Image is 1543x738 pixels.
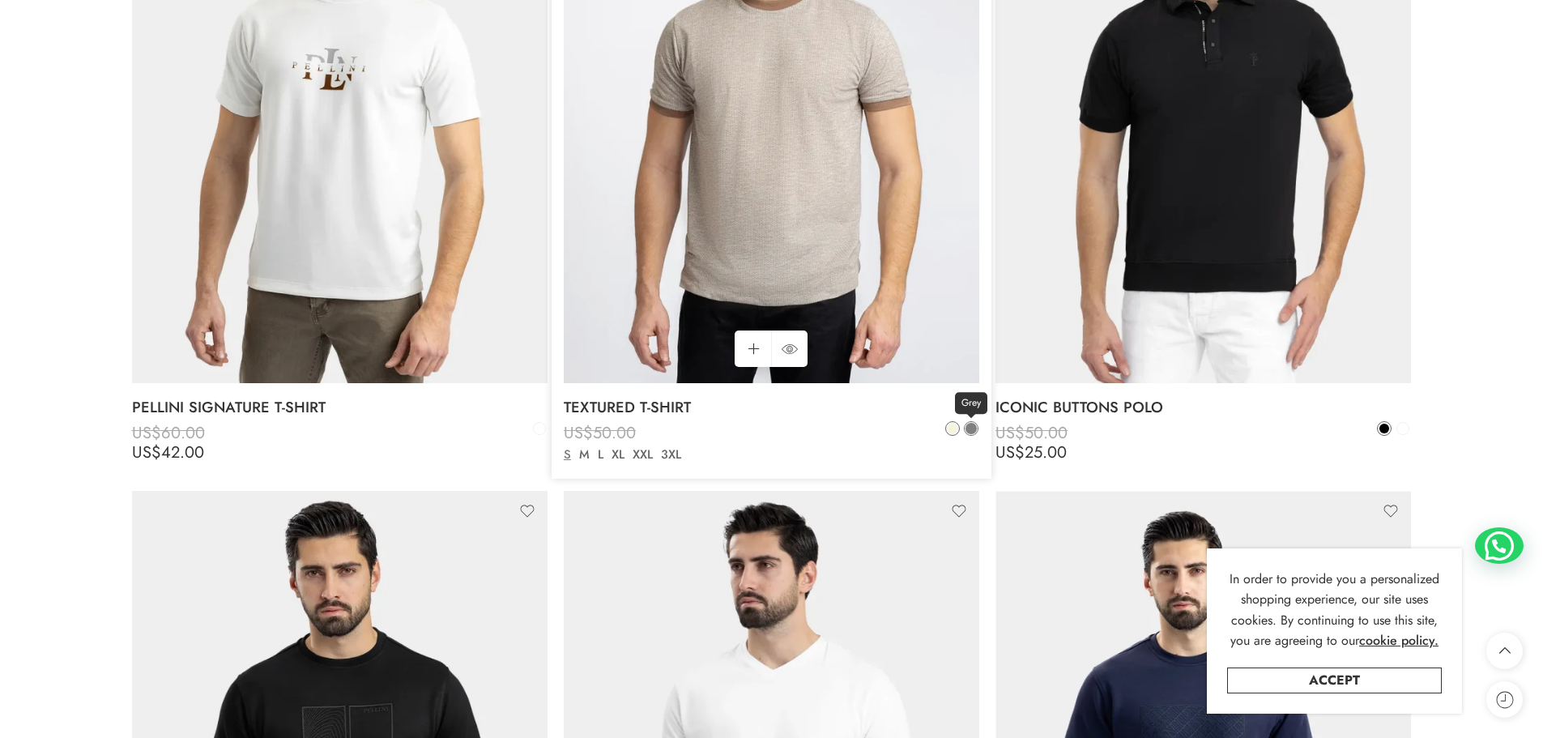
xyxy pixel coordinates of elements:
a: PELLINI SIGNATURE T-SHIRT [132,391,548,424]
a: Beige [945,421,960,436]
a: ICONIC BUTTONS POLO [995,391,1411,424]
a: XXL [629,446,657,464]
a: QUICK SHOP [771,331,808,367]
span: Grey [955,392,987,414]
bdi: 42.00 [132,441,204,464]
a: Select options for “TEXTURED T-SHIRT” [735,331,771,367]
a: Grey [964,421,978,436]
a: M [575,446,594,464]
bdi: 60.00 [132,421,205,445]
a: XL [607,446,629,464]
bdi: 35.00 [564,441,635,464]
span: US$ [995,421,1025,445]
a: L [594,446,607,464]
a: TEXTURED T-SHIRT [564,391,979,424]
bdi: 50.00 [995,421,1068,445]
bdi: 25.00 [995,441,1067,464]
a: Black [1377,421,1392,436]
a: 3XL [657,446,685,464]
span: In order to provide you a personalized shopping experience, our site uses cookies. By continuing ... [1230,569,1439,651]
a: Accept [1227,668,1442,693]
span: US$ [995,441,1025,464]
span: US$ [564,441,593,464]
a: cookie policy. [1359,630,1439,651]
bdi: 50.00 [564,421,636,445]
a: White [1396,421,1410,436]
span: US$ [564,421,593,445]
a: S [560,446,575,464]
span: US$ [132,441,161,464]
a: White [532,421,547,436]
span: US$ [132,421,161,445]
